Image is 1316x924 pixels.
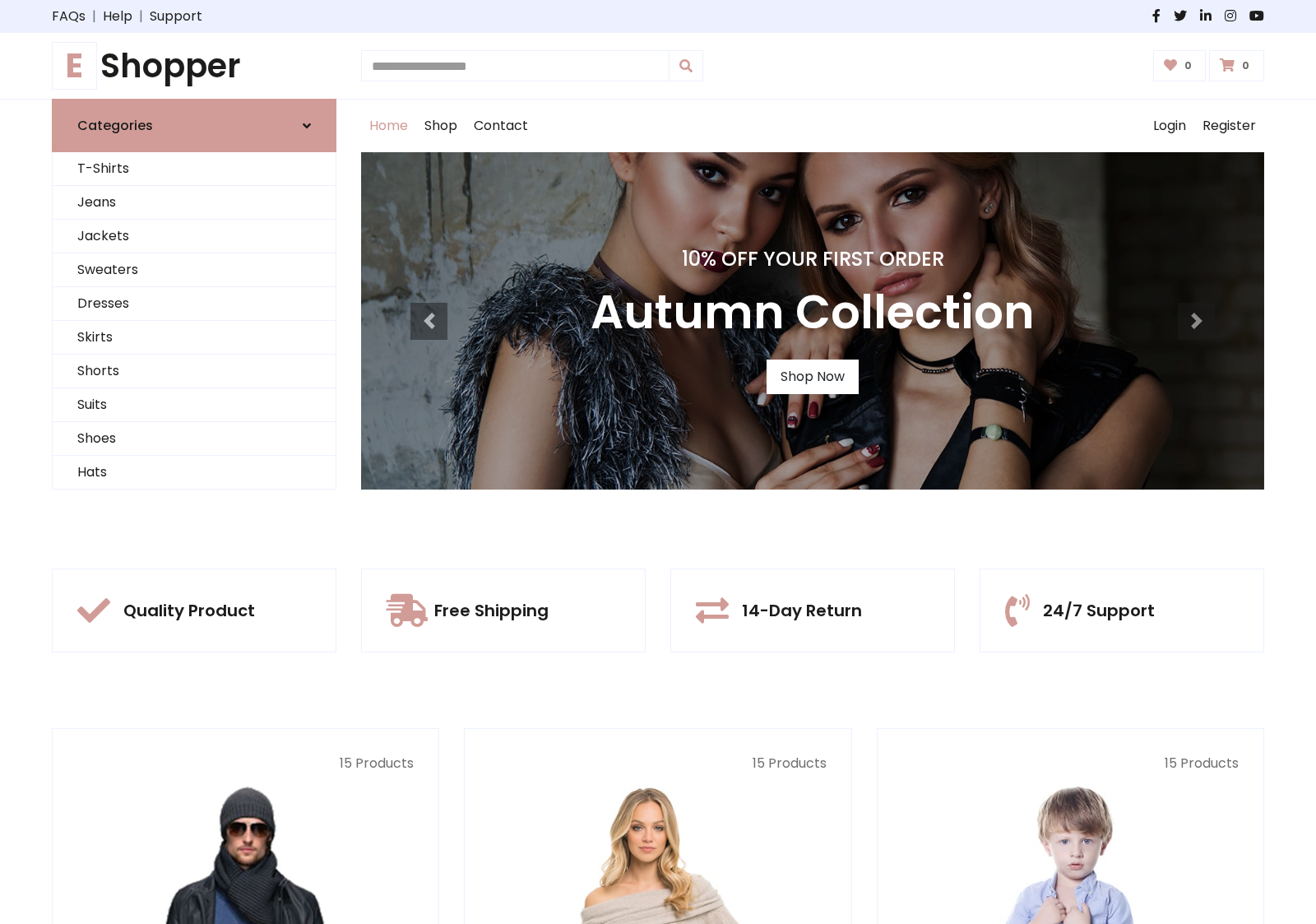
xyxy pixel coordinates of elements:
h3: Autumn Collection [591,285,1035,340]
h5: 24/7 Support [1043,601,1155,620]
a: Hats [53,456,336,490]
a: FAQs [52,7,86,26]
a: 0 [1153,50,1207,81]
a: Suits [53,388,336,422]
a: EShopper [52,46,336,86]
a: Categories [52,99,336,152]
h5: Free Shipping [434,601,549,620]
p: 15 Products [77,754,414,773]
span: E [52,42,97,90]
a: Shoes [53,422,336,456]
a: Sweaters [53,253,336,287]
p: 15 Products [902,754,1239,773]
a: Jackets [53,220,336,253]
a: T-Shirts [53,152,336,186]
span: 0 [1180,58,1196,73]
h4: 10% Off Your First Order [591,248,1035,272]
p: 15 Products [489,754,826,773]
a: Help [103,7,132,26]
span: 0 [1238,58,1253,73]
h6: Categories [77,118,153,133]
a: 0 [1209,50,1264,81]
h5: 14-Day Return [742,601,862,620]
a: Skirts [53,321,336,355]
a: Jeans [53,186,336,220]
a: Login [1145,100,1194,152]
a: Home [361,100,416,152]
h5: Quality Product [123,601,255,620]
a: Shop [416,100,466,152]
a: Contact [466,100,536,152]
span: | [86,7,103,26]
a: Dresses [53,287,336,321]
a: Shorts [53,355,336,388]
a: Support [150,7,202,26]
a: Shop Now [767,360,859,394]
h1: Shopper [52,46,336,86]
span: | [132,7,150,26]
a: Register [1194,100,1264,152]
